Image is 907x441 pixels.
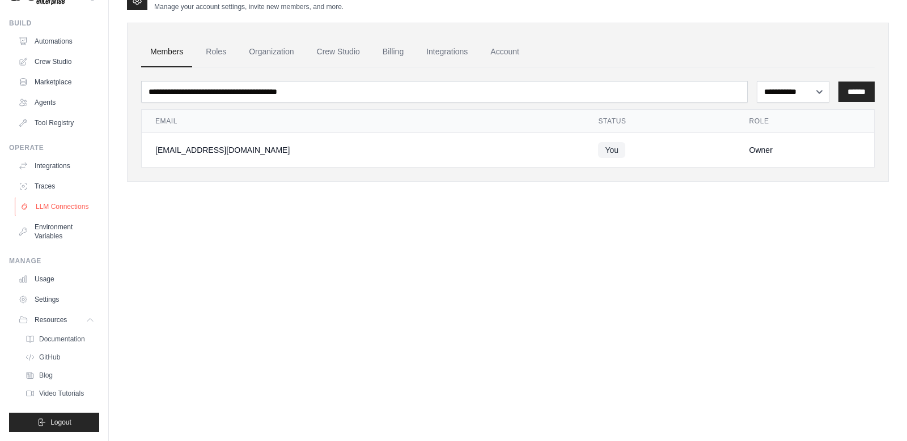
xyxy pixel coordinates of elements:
[240,37,303,67] a: Organization
[749,144,861,156] div: Owner
[417,37,477,67] a: Integrations
[308,37,369,67] a: Crew Studio
[14,218,99,245] a: Environment Variables
[481,37,528,67] a: Account
[35,315,67,324] span: Resources
[39,389,84,398] span: Video Tutorials
[14,157,99,175] a: Integrations
[20,331,99,347] a: Documentation
[15,198,100,216] a: LLM Connections
[39,335,85,344] span: Documentation
[154,2,344,11] p: Manage your account settings, invite new members, and more.
[14,53,99,71] a: Crew Studio
[39,371,53,380] span: Blog
[197,37,235,67] a: Roles
[14,73,99,91] a: Marketplace
[50,418,71,427] span: Logout
[9,143,99,152] div: Operate
[9,19,99,28] div: Build
[14,177,99,195] a: Traces
[584,110,735,133] th: Status
[14,114,99,132] a: Tool Registry
[14,32,99,50] a: Automations
[736,110,874,133] th: Role
[142,110,584,133] th: Email
[9,256,99,266] div: Manage
[374,37,413,67] a: Billing
[9,413,99,432] button: Logout
[14,290,99,309] a: Settings
[20,349,99,365] a: GitHub
[14,311,99,329] button: Resources
[14,93,99,112] a: Agents
[598,142,625,158] span: You
[14,270,99,288] a: Usage
[20,367,99,383] a: Blog
[141,37,192,67] a: Members
[20,386,99,401] a: Video Tutorials
[155,144,571,156] div: [EMAIL_ADDRESS][DOMAIN_NAME]
[39,353,60,362] span: GitHub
